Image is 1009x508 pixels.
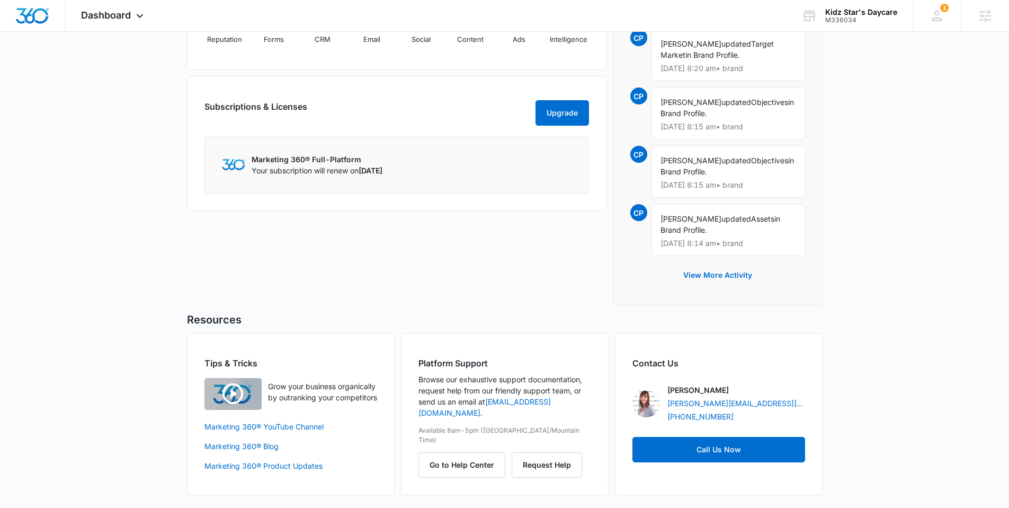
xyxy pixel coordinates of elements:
span: CRM [315,34,331,45]
span: updated [721,156,751,165]
span: [PERSON_NAME] [660,156,721,165]
span: CP [630,146,647,163]
span: [PERSON_NAME] [660,98,721,107]
a: Marketing 360® YouTube Channel [204,421,377,432]
p: [DATE] 8:15 am • brand [660,181,796,189]
span: in Brand Profile. [685,50,740,59]
img: Quick Overview Video [204,378,262,410]
img: Marketing 360 Logo [222,159,245,170]
span: CP [630,29,647,46]
span: updated [721,214,751,223]
h5: Resources [187,312,823,328]
span: Forms [264,34,284,45]
button: Request Help [512,452,582,478]
span: Objectives [751,156,788,165]
span: Objectives [751,98,788,107]
a: Reputation [204,14,245,52]
a: Content [450,14,490,52]
p: Grow your business organically by outranking your competitors [268,381,377,403]
a: Forms [253,14,294,52]
p: [DATE] 8:15 am • brand [660,123,796,130]
h2: Contact Us [632,357,805,370]
div: notifications count [940,4,949,12]
a: Social [401,14,442,52]
a: [PERSON_NAME][EMAIL_ADDRESS][PERSON_NAME][DOMAIN_NAME] [667,398,805,409]
a: Call Us Now [632,437,805,462]
p: Your subscription will renew on [252,165,382,176]
p: [PERSON_NAME] [667,384,729,396]
span: [PERSON_NAME] [660,214,721,223]
a: Go to Help Center [418,460,512,469]
p: Available 8am-5pm ([GEOGRAPHIC_DATA]/Mountain Time) [418,426,591,445]
h2: Subscriptions & Licenses [204,100,307,121]
span: Ads [513,34,525,45]
span: Intelligence [550,34,587,45]
a: Ads [499,14,540,52]
span: Assets [751,214,774,223]
a: Marketing 360® Blog [204,441,377,452]
p: [DATE] 8:14 am • brand [660,240,796,247]
span: [DATE] [359,166,382,175]
div: account name [825,8,897,16]
span: Content [457,34,484,45]
span: Social [412,34,431,45]
a: Intelligence [548,14,589,52]
h2: Platform Support [418,357,591,370]
span: updated [721,39,751,48]
span: Reputation [207,34,242,45]
span: updated [721,98,751,107]
p: Browse our exhaustive support documentation, request help from our friendly support team, or send... [418,374,591,418]
button: View More Activity [673,262,763,288]
a: Email [352,14,392,52]
div: account id [825,16,897,24]
a: CRM [302,14,343,52]
h2: Tips & Tricks [204,357,377,370]
span: [PERSON_NAME] [660,39,721,48]
button: Go to Help Center [418,452,505,478]
span: Dashboard [81,10,131,21]
img: Christy Perez [632,390,660,417]
span: Email [363,34,380,45]
span: CP [630,204,647,221]
button: Upgrade [535,100,589,126]
a: Request Help [512,460,582,469]
p: Marketing 360® Full-Platform [252,154,382,165]
p: [DATE] 8:20 am • brand [660,65,796,72]
a: Marketing 360® Product Updates [204,460,377,471]
a: [PHONE_NUMBER] [667,411,734,422]
span: CP [630,87,647,104]
span: 1 [940,4,949,12]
